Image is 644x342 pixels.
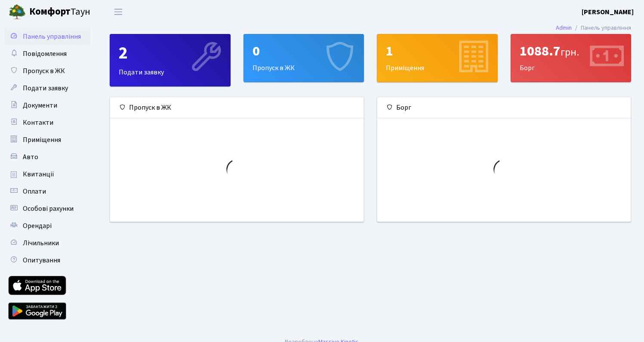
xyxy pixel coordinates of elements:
[23,32,81,41] span: Панель управління
[386,43,489,59] div: 1
[4,62,90,80] a: Пропуск в ЖК
[4,200,90,217] a: Особові рахунки
[377,97,631,118] div: Борг
[4,80,90,97] a: Подати заявку
[23,187,46,196] span: Оплати
[253,43,355,59] div: 0
[4,252,90,269] a: Опитування
[4,217,90,234] a: Орендарі
[511,34,631,82] div: Борг
[110,97,364,118] div: Пропуск в ЖК
[4,234,90,252] a: Лічильники
[520,43,622,59] div: 1088.7
[23,49,67,59] span: Повідомлення
[23,169,54,179] span: Квитанції
[23,101,57,110] span: Документи
[9,3,26,21] img: logo.png
[543,19,644,37] nav: breadcrumb
[23,83,68,93] span: Подати заявку
[23,66,65,76] span: Пропуск в ЖК
[244,34,364,82] div: Пропуск в ЖК
[243,34,364,82] a: 0Пропуск в ЖК
[23,118,53,127] span: Контакти
[23,256,60,265] span: Опитування
[23,204,74,213] span: Особові рахунки
[23,238,59,248] span: Лічильники
[29,5,71,18] b: Комфорт
[23,221,52,231] span: Орендарі
[582,7,634,17] a: [PERSON_NAME]
[4,45,90,62] a: Повідомлення
[4,97,90,114] a: Документи
[29,5,90,19] span: Таун
[377,34,498,82] a: 1Приміщення
[4,131,90,148] a: Приміщення
[23,135,61,145] span: Приміщення
[108,5,129,19] button: Переключити навігацію
[556,23,572,32] a: Admin
[561,45,579,60] span: грн.
[23,152,38,162] span: Авто
[4,183,90,200] a: Оплати
[377,34,497,82] div: Приміщення
[4,28,90,45] a: Панель управління
[572,23,631,33] li: Панель управління
[4,114,90,131] a: Контакти
[110,34,231,86] a: 2Подати заявку
[119,43,222,64] div: 2
[4,166,90,183] a: Квитанції
[110,34,230,86] div: Подати заявку
[4,148,90,166] a: Авто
